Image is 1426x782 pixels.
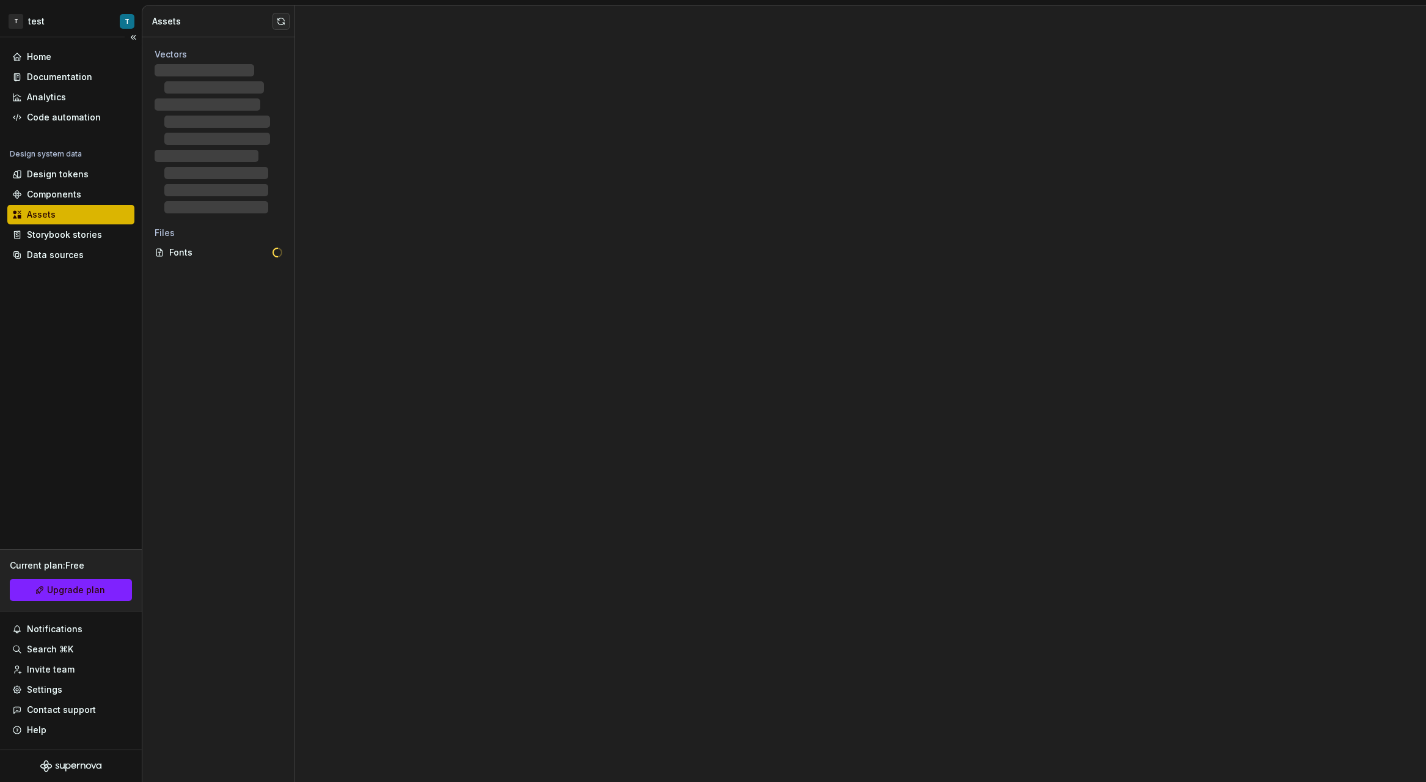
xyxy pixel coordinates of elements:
div: Assets [27,208,56,221]
div: Components [27,188,81,201]
div: Fonts [169,246,272,259]
a: Home [7,47,134,67]
div: T [125,17,130,26]
a: Fonts [150,243,287,262]
div: Assets [152,15,272,28]
div: Vectors [155,48,282,61]
div: Settings [27,684,62,696]
div: Storybook stories [27,229,102,241]
button: Search ⌘K [7,640,134,659]
div: Help [27,724,46,736]
button: Help [7,720,134,740]
div: Analytics [27,91,66,103]
div: Search ⌘K [27,643,73,655]
div: Contact support [27,704,96,716]
a: Data sources [7,245,134,265]
div: Files [155,227,282,239]
a: Components [7,185,134,204]
div: Data sources [27,249,84,261]
div: Code automation [27,111,101,124]
span: Upgrade plan [47,584,105,596]
div: Documentation [27,71,92,83]
div: Invite team [27,663,75,676]
button: Contact support [7,700,134,720]
a: Invite team [7,660,134,679]
button: TtestT [2,8,139,34]
div: Current plan : Free [10,559,132,572]
div: Notifications [27,623,82,635]
a: Settings [7,680,134,699]
a: Documentation [7,67,134,87]
div: Home [27,51,51,63]
a: Storybook stories [7,225,134,245]
a: Analytics [7,87,134,107]
button: Notifications [7,619,134,639]
button: Collapse sidebar [125,29,142,46]
div: T [9,14,23,29]
a: Design tokens [7,164,134,184]
div: Design system data [10,149,82,159]
div: test [28,15,45,28]
a: Code automation [7,108,134,127]
div: Design tokens [27,168,89,180]
svg: Supernova Logo [40,760,101,772]
a: Assets [7,205,134,224]
button: Upgrade plan [10,579,132,601]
